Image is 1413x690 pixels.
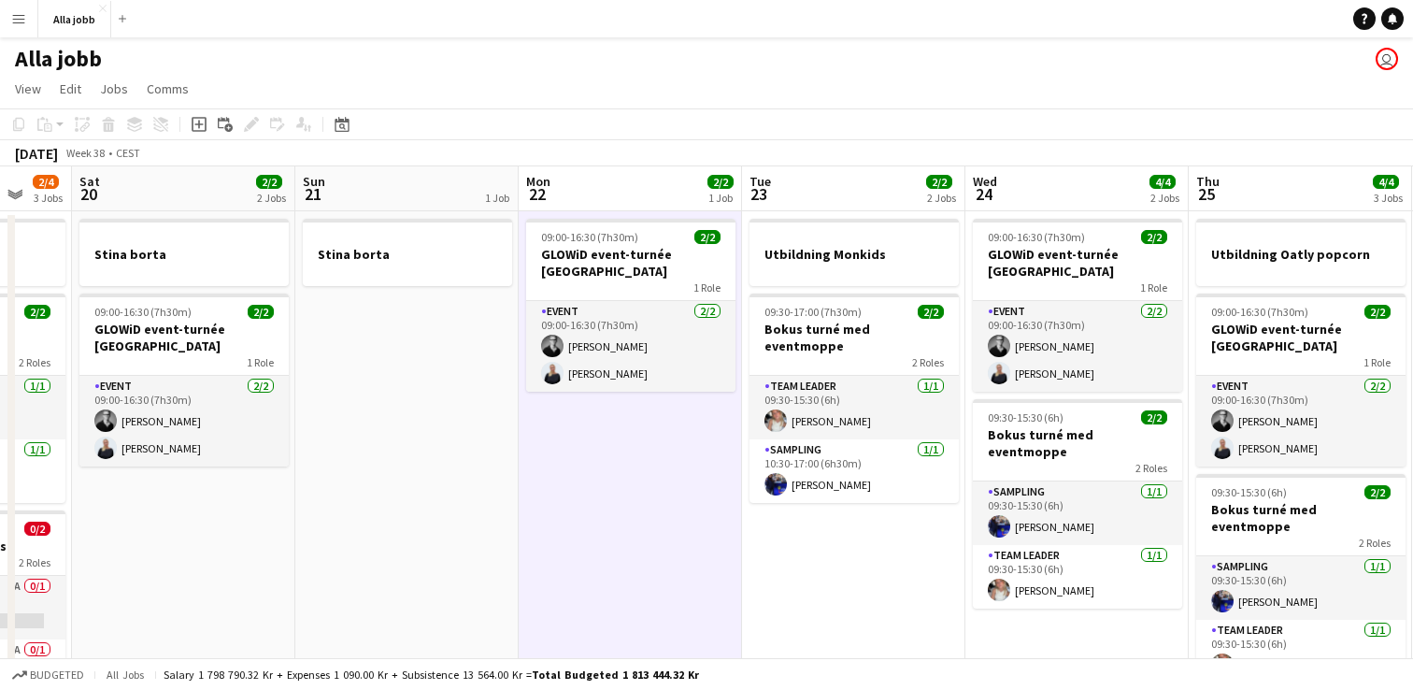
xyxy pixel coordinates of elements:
[1376,48,1398,70] app-user-avatar: Emil Hasselberg
[749,246,959,263] h3: Utbildning Monkids
[1196,173,1220,190] span: Thu
[918,305,944,319] span: 2/2
[38,1,111,37] button: Alla jobb
[62,146,108,160] span: Week 38
[60,80,81,97] span: Edit
[1150,191,1179,205] div: 2 Jobs
[973,246,1182,280] h3: GLOWiD event-turnée [GEOGRAPHIC_DATA]
[988,230,1085,244] span: 09:00-16:30 (7h30m)
[139,77,196,101] a: Comms
[970,183,997,205] span: 24
[1364,485,1391,499] span: 2/2
[1196,474,1406,683] app-job-card: 09:30-15:30 (6h)2/2Bokus turné med eventmoppe2 RolesSampling1/109:30-15:30 (6h)[PERSON_NAME]Team ...
[7,77,49,101] a: View
[749,321,959,354] h3: Bokus turné med eventmoppe
[1359,536,1391,550] span: 2 Roles
[19,555,50,569] span: 2 Roles
[973,545,1182,609] app-card-role: Team Leader1/109:30-15:30 (6h)[PERSON_NAME]
[303,219,512,286] app-job-card: Stina borta
[485,191,509,205] div: 1 Job
[9,665,87,685] button: Budgeted
[973,426,1182,460] h3: Bokus turné med eventmoppe
[927,191,956,205] div: 2 Jobs
[749,294,959,503] app-job-card: 09:30-17:00 (7h30m)2/2Bokus turné med eventmoppe2 RolesTeam Leader1/109:30-15:30 (6h)[PERSON_NAME...
[526,301,735,392] app-card-role: Event2/209:00-16:30 (7h30m)[PERSON_NAME][PERSON_NAME]
[1135,461,1167,475] span: 2 Roles
[30,668,84,682] span: Budgeted
[526,173,550,190] span: Mon
[526,219,735,392] app-job-card: 09:00-16:30 (7h30m)2/2GLOWiD event-turnée [GEOGRAPHIC_DATA]1 RoleEvent2/209:00-16:30 (7h30m)[PERS...
[1373,175,1399,189] span: 4/4
[303,173,325,190] span: Sun
[694,230,721,244] span: 2/2
[79,246,289,263] h3: Stina borta
[541,230,638,244] span: 09:00-16:30 (7h30m)
[300,183,325,205] span: 21
[926,175,952,189] span: 2/2
[1196,246,1406,263] h3: Utbildning Oatly popcorn
[1196,321,1406,354] h3: GLOWiD event-turnée [GEOGRAPHIC_DATA]
[1149,175,1176,189] span: 4/4
[303,246,512,263] h3: Stina borta
[1193,183,1220,205] span: 25
[24,522,50,536] span: 0/2
[33,175,59,189] span: 2/4
[1141,230,1167,244] span: 2/2
[147,80,189,97] span: Comms
[1196,294,1406,467] app-job-card: 09:00-16:30 (7h30m)2/2GLOWiD event-turnée [GEOGRAPHIC_DATA]1 RoleEvent2/209:00-16:30 (7h30m)[PERS...
[973,399,1182,609] div: 09:30-15:30 (6h)2/2Bokus turné med eventmoppe2 RolesSampling1/109:30-15:30 (6h)[PERSON_NAME]Team ...
[1141,410,1167,424] span: 2/2
[973,219,1182,392] app-job-card: 09:00-16:30 (7h30m)2/2GLOWiD event-turnée [GEOGRAPHIC_DATA]1 RoleEvent2/209:00-16:30 (7h30m)[PERS...
[693,280,721,295] span: 1 Role
[93,77,136,101] a: Jobs
[1211,305,1308,319] span: 09:00-16:30 (7h30m)
[257,191,286,205] div: 2 Jobs
[1196,219,1406,286] app-job-card: Utbildning Oatly popcorn
[79,321,289,354] h3: GLOWiD event-turnée [GEOGRAPHIC_DATA]
[749,173,771,190] span: Tue
[15,144,58,163] div: [DATE]
[749,219,959,286] app-job-card: Utbildning Monkids
[1196,376,1406,467] app-card-role: Event2/209:00-16:30 (7h30m)[PERSON_NAME][PERSON_NAME]
[77,183,100,205] span: 20
[988,410,1063,424] span: 09:30-15:30 (6h)
[15,80,41,97] span: View
[1374,191,1403,205] div: 3 Jobs
[1196,556,1406,620] app-card-role: Sampling1/109:30-15:30 (6h)[PERSON_NAME]
[103,668,148,682] span: All jobs
[247,355,274,369] span: 1 Role
[707,175,734,189] span: 2/2
[532,668,699,682] span: Total Budgeted 1 813 444.32 kr
[79,294,289,467] app-job-card: 09:00-16:30 (7h30m)2/2GLOWiD event-turnée [GEOGRAPHIC_DATA]1 RoleEvent2/209:00-16:30 (7h30m)[PERS...
[973,482,1182,545] app-card-role: Sampling1/109:30-15:30 (6h)[PERSON_NAME]
[79,376,289,467] app-card-role: Event2/209:00-16:30 (7h30m)[PERSON_NAME][PERSON_NAME]
[79,173,100,190] span: Sat
[973,301,1182,392] app-card-role: Event2/209:00-16:30 (7h30m)[PERSON_NAME][PERSON_NAME]
[764,305,862,319] span: 09:30-17:00 (7h30m)
[1196,620,1406,683] app-card-role: Team Leader1/109:30-15:30 (6h)[PERSON_NAME]
[523,183,550,205] span: 22
[749,439,959,503] app-card-role: Sampling1/110:30-17:00 (6h30m)[PERSON_NAME]
[94,305,192,319] span: 09:00-16:30 (7h30m)
[973,173,997,190] span: Wed
[164,668,699,682] div: Salary 1 798 790.32 kr + Expenses 1 090.00 kr + Subsistence 13 564.00 kr =
[1196,501,1406,535] h3: Bokus turné med eventmoppe
[1364,305,1391,319] span: 2/2
[116,146,140,160] div: CEST
[747,183,771,205] span: 23
[749,376,959,439] app-card-role: Team Leader1/109:30-15:30 (6h)[PERSON_NAME]
[19,355,50,369] span: 2 Roles
[526,246,735,280] h3: GLOWiD event-turnée [GEOGRAPHIC_DATA]
[79,219,289,286] app-job-card: Stina borta
[100,80,128,97] span: Jobs
[1140,280,1167,295] span: 1 Role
